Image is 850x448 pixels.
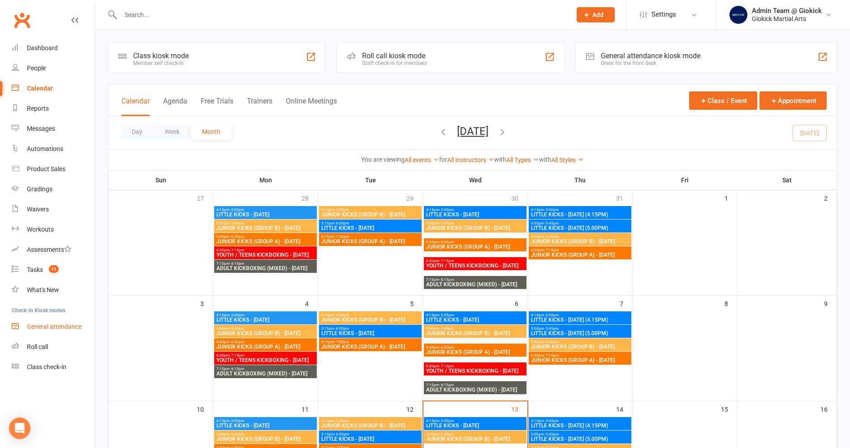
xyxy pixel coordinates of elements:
span: JUNIOR KICKS (GROUP B) - [DATE] [531,344,630,349]
span: - 6:00pm [334,327,349,331]
span: JUNIOR KICKS (GROUP A) - [DATE] [531,252,630,258]
span: - 5:00pm [229,419,244,423]
a: People [12,58,95,78]
span: - 6:30pm [229,340,244,344]
span: LITTLE KICKS - [DATE] [321,225,420,231]
span: 6:30pm [216,248,315,252]
span: - 8:15pm [229,262,244,266]
a: All events [405,156,439,164]
span: - 5:45pm [544,221,559,225]
span: 4:15pm [321,313,420,317]
span: 7:15pm [216,367,315,371]
span: LITTLE KICKS - [DATE] (5.00PM) [531,331,630,336]
a: Tasks 11 [12,260,95,280]
span: JUNIOR KICKS (GROUP B) - [DATE] [426,331,525,336]
span: 4:15pm [426,208,525,212]
a: Roll call [12,337,95,357]
div: Workouts [27,226,54,233]
strong: with [494,156,506,163]
span: YOUTH / TEENS KICKBOXING - [DATE] [426,263,525,268]
button: Calendar [121,97,150,116]
th: Sat [738,171,837,190]
input: Search... [118,9,565,21]
div: 14 [616,401,632,416]
strong: with [539,156,551,163]
div: 8 [725,296,737,310]
div: 10 [197,401,213,416]
span: 4:15pm [531,313,630,317]
span: - 6:00pm [334,221,349,225]
span: - 7:15pm [439,259,454,263]
span: - 5:45pm [439,432,454,436]
div: 12 [406,401,423,416]
div: What's New [27,286,59,293]
a: All Styles [551,156,584,164]
span: - 6:30pm [544,340,559,344]
span: - 5:00pm [544,208,559,212]
strong: for [439,156,447,163]
span: - 5:00pm [229,208,244,212]
span: - 5:45pm [439,327,454,331]
span: 6:30pm [426,364,525,368]
button: Online Meetings [286,97,337,116]
span: JUNIOR KICKS (GROUP A) - [DATE] [321,239,420,244]
span: LITTLE KICKS - [DATE] [426,317,525,323]
div: 27 [197,190,213,205]
span: - 7:00pm [334,340,349,344]
button: Week [154,124,191,140]
div: People [27,65,46,72]
a: Product Sales [12,159,95,179]
span: 5:15pm [321,327,420,331]
span: 6:15pm [321,235,420,239]
span: 4:15pm [321,208,420,212]
span: ADULT KICKBOXING (MIXED) - [DATE] [216,266,315,271]
div: 29 [406,190,423,205]
span: JUNIOR KICKS (GROUP A) - [DATE] [531,358,630,363]
div: 31 [616,190,632,205]
span: 5:45pm [216,235,315,239]
span: - 7:15pm [544,353,559,358]
button: Appointment [759,91,827,110]
a: Gradings [12,179,95,199]
span: 5:15pm [321,221,420,225]
span: 5:45pm [426,345,525,349]
span: LITTLE KICKS - [DATE] [426,212,525,217]
img: thumb_image1695682323.png [729,6,747,24]
span: 5:15pm [321,432,420,436]
button: Day [121,124,154,140]
span: LITTLE KICKS - [DATE] (5.00PM) [531,225,630,231]
span: - 6:30pm [544,235,559,239]
span: 4:15pm [216,313,315,317]
span: JUNIOR KICKS (GROUP A) - [DATE] [216,239,315,244]
div: Member self check-in [133,60,189,66]
span: 4:15pm [216,419,315,423]
span: - 5:45pm [229,432,244,436]
button: Free Trials [201,97,233,116]
span: LITTLE KICKS - [DATE] (5.00PM) [531,436,630,442]
span: ADULT KICKBOXING (MIXED) - [DATE] [426,282,525,287]
span: - 5:00pm [439,208,454,212]
span: - 6:30pm [439,345,454,349]
span: 5:00pm [531,221,630,225]
span: 4:15pm [216,208,315,212]
div: Class check-in [27,363,66,370]
span: - 5:00pm [229,313,244,317]
th: Wed [423,171,528,190]
span: - 8:15pm [439,383,454,387]
span: - 5:45pm [544,327,559,331]
a: Class kiosk mode [12,357,95,377]
a: All Instructors [447,156,494,164]
span: 4:15pm [531,419,630,423]
button: Month [191,124,232,140]
span: 6:30pm [531,248,630,252]
span: - 7:15pm [544,248,559,252]
span: JUNIOR KICKS (GROUP A) - [DATE] [321,344,420,349]
div: 5 [410,296,423,310]
span: JUNIOR KICKS (GROUP B) - [DATE] [321,212,420,217]
div: Automations [27,145,63,152]
span: - 5:00pm [544,313,559,317]
button: Trainers [247,97,272,116]
div: Assessments [27,246,71,253]
span: - 5:45pm [439,221,454,225]
div: Messages [27,125,55,132]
